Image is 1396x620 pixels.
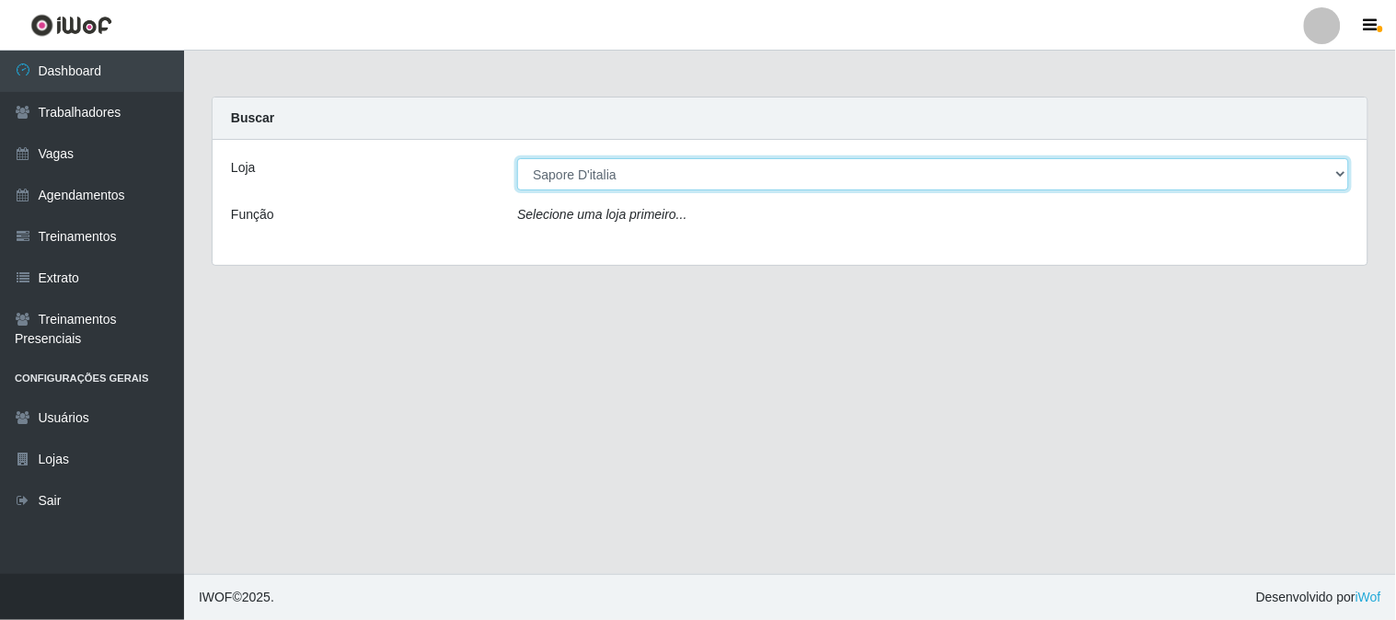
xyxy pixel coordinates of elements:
[30,14,112,37] img: CoreUI Logo
[517,207,686,222] i: Selecione uma loja primeiro...
[199,588,274,607] span: © 2025 .
[1256,588,1381,607] span: Desenvolvido por
[1356,590,1381,604] a: iWof
[231,205,274,224] label: Função
[199,590,233,604] span: IWOF
[231,110,274,125] strong: Buscar
[231,158,255,178] label: Loja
